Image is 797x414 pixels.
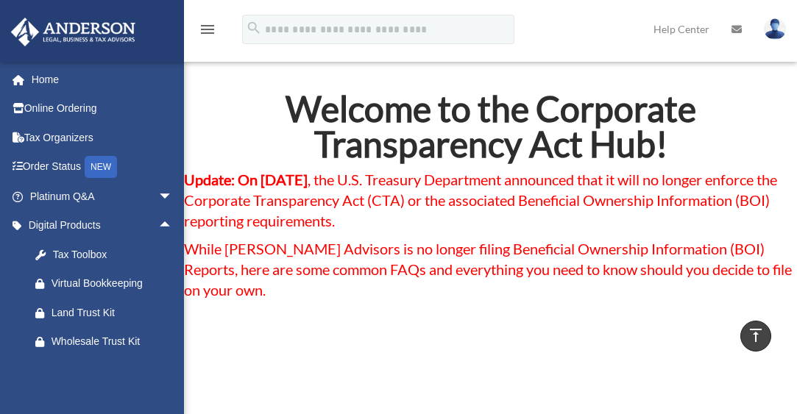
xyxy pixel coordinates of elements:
[184,171,308,188] strong: Update: On [DATE]
[10,211,195,240] a: Digital Productsarrow_drop_up
[52,246,177,264] div: Tax Toolbox
[85,156,117,178] div: NEW
[21,240,195,269] a: Tax Toolbox
[10,94,195,124] a: Online Ordering
[740,321,771,351] a: vertical_align_top
[10,152,195,182] a: Order StatusNEW
[10,65,195,94] a: Home
[184,240,792,299] span: While [PERSON_NAME] Advisors is no longer filing Beneficial Ownership Information (BOI) Reports, ...
[10,123,195,152] a: Tax Organizers
[199,26,216,38] a: menu
[52,274,177,293] div: Virtual Bookkeeping
[52,304,177,322] div: Land Trust Kit
[21,269,195,299] a: Virtual Bookkeeping
[199,21,216,38] i: menu
[246,20,262,36] i: search
[158,211,188,241] span: arrow_drop_up
[21,327,195,357] a: Wholesale Trust Kit
[747,326,765,344] i: vertical_align_top
[184,171,777,229] span: , the U.S. Treasury Department announced that it will no longer enforce the Corporate Transparenc...
[21,298,195,327] a: Land Trust Kit
[158,356,188,386] span: arrow_drop_down
[10,182,195,211] a: Platinum Q&Aarrow_drop_down
[10,356,195,385] a: My Entitiesarrow_drop_down
[158,182,188,212] span: arrow_drop_down
[7,18,140,46] img: Anderson Advisors Platinum Portal
[764,18,786,40] img: User Pic
[52,332,177,351] div: Wholesale Trust Kit
[184,91,797,169] h2: Welcome to the Corporate Transparency Act Hub!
